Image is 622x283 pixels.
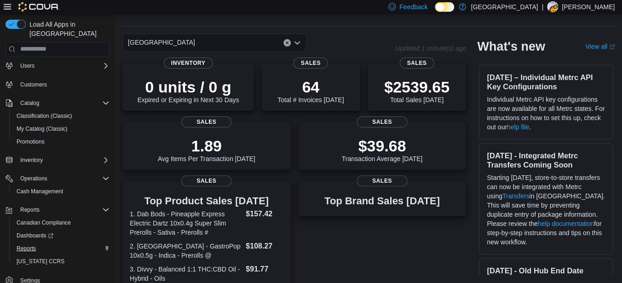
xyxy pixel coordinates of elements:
span: Cash Management [13,186,109,197]
p: 0 units / 0 g [138,78,239,96]
button: [US_STATE] CCRS [9,255,113,268]
button: My Catalog (Classic) [9,122,113,135]
button: Inventory [17,155,46,166]
span: Feedback [399,2,427,12]
dt: 1. Dab Bods - Pineapple Express Electric Dartz 10x0.4g Super Slim Prerolls - Sativa - Prerolls # [130,209,242,237]
span: Inventory [20,156,43,164]
a: [US_STATE] CCRS [13,256,68,267]
span: Reports [13,243,109,254]
button: Clear input [283,39,291,46]
button: Users [2,59,113,72]
span: Sales [181,175,232,186]
p: Starting [DATE], store-to-store transfers can now be integrated with Metrc using in [GEOGRAPHIC_D... [487,173,605,247]
span: My Catalog (Classic) [17,125,68,133]
button: Open list of options [294,39,301,46]
button: Operations [2,172,113,185]
span: Sales [181,116,232,127]
span: Sales [399,58,434,69]
a: Customers [17,79,51,90]
p: | [541,1,543,12]
span: Classification (Classic) [13,110,109,121]
div: Expired or Expiring in Next 30 Days [138,78,239,104]
a: Promotions [13,136,48,147]
span: Customers [20,81,47,88]
span: Load All Apps in [GEOGRAPHIC_DATA] [26,20,109,38]
p: Individual Metrc API key configurations are now available for all Metrc states. For instructions ... [487,95,605,132]
button: Canadian Compliance [9,216,113,229]
a: Reports [13,243,40,254]
span: Sales [357,175,408,186]
h3: [DATE] - Old Hub End Date [487,266,605,275]
a: Canadian Compliance [13,217,75,228]
h3: [DATE] - Integrated Metrc Transfers Coming Soon [487,151,605,169]
dd: $91.77 [246,264,283,275]
p: [GEOGRAPHIC_DATA] [471,1,538,12]
p: [PERSON_NAME] [562,1,615,12]
a: Classification (Classic) [13,110,76,121]
button: Catalog [2,97,113,110]
span: Promotions [13,136,109,147]
span: Canadian Compliance [17,219,71,226]
dd: $108.27 [246,241,283,252]
div: Heather Whitfield [547,1,558,12]
span: My Catalog (Classic) [13,123,109,134]
dt: 2. [GEOGRAPHIC_DATA] - GastroPop 10x0.5g - Indica - Prerolls @ [130,242,242,260]
a: Dashboards [13,230,57,241]
dd: $157.42 [246,208,283,219]
h3: Top Product Sales [DATE] [130,196,283,207]
div: Total Sales [DATE] [384,78,449,104]
button: Users [17,60,38,71]
a: View allExternal link [585,43,615,50]
button: Cash Management [9,185,113,198]
a: help documentation [538,220,594,227]
span: Reports [20,206,40,214]
span: Cash Management [17,188,63,195]
span: Users [20,62,35,69]
span: Inventory [17,155,109,166]
span: Customers [17,79,109,90]
button: Promotions [9,135,113,148]
img: Cova [18,2,59,12]
span: Reports [17,204,109,215]
a: My Catalog (Classic) [13,123,71,134]
span: Catalog [17,98,109,109]
span: Classification (Classic) [17,112,72,120]
button: Operations [17,173,51,184]
dt: 3. Divvy - Balanced 1:1 THC:CBD Oil - Hybrid - Oils [130,265,242,283]
span: [GEOGRAPHIC_DATA] [128,37,195,48]
span: Users [17,60,109,71]
span: Sales [294,58,328,69]
span: Washington CCRS [13,256,109,267]
span: Canadian Compliance [13,217,109,228]
input: Dark Mode [435,2,454,12]
div: Transaction Average [DATE] [342,137,423,162]
h3: [DATE] – Individual Metrc API Key Configurations [487,73,605,91]
p: Updated 1 minute(s) ago [395,45,466,52]
svg: External link [609,44,615,50]
span: Promotions [17,138,45,145]
a: Transfers [502,192,530,200]
p: 1.89 [158,137,255,155]
h2: What's new [477,39,545,54]
span: Operations [20,175,47,182]
span: [US_STATE] CCRS [17,258,64,265]
a: Dashboards [9,229,113,242]
span: Reports [17,245,36,252]
button: Customers [2,78,113,91]
button: Reports [9,242,113,255]
button: Reports [17,204,43,215]
a: help file [507,123,529,131]
span: Dashboards [13,230,109,241]
div: Total # Invoices [DATE] [277,78,344,104]
span: Dashboards [17,232,53,239]
button: Inventory [2,154,113,167]
button: Classification (Classic) [9,110,113,122]
div: Avg Items Per Transaction [DATE] [158,137,255,162]
h3: Top Brand Sales [DATE] [324,196,440,207]
p: $39.68 [342,137,423,155]
span: Operations [17,173,109,184]
span: Catalog [20,99,39,107]
span: Inventory [164,58,213,69]
span: Sales [357,116,408,127]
